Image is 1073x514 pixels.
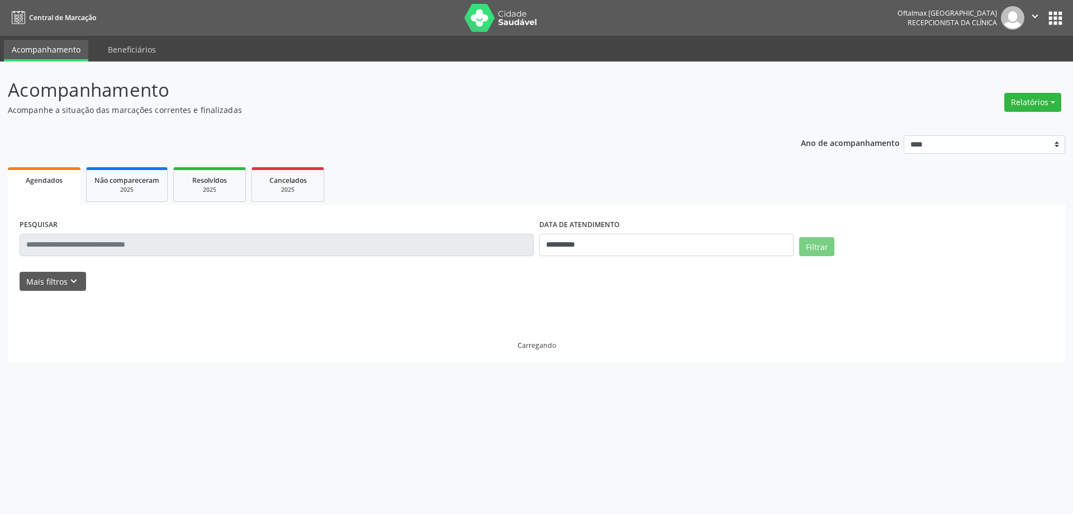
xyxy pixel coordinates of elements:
[898,8,997,18] div: Oftalmax [GEOGRAPHIC_DATA]
[26,176,63,185] span: Agendados
[100,40,164,59] a: Beneficiários
[539,216,620,234] label: DATA DE ATENDIMENTO
[20,216,58,234] label: PESQUISAR
[1046,8,1065,28] button: apps
[8,8,96,27] a: Central de Marcação
[1001,6,1024,30] img: img
[8,76,748,104] p: Acompanhamento
[801,135,900,149] p: Ano de acompanhamento
[29,13,96,22] span: Central de Marcação
[260,186,316,194] div: 2025
[1004,93,1061,112] button: Relatórios
[799,237,834,256] button: Filtrar
[182,186,238,194] div: 2025
[4,40,88,62] a: Acompanhamento
[20,272,86,291] button: Mais filtroskeyboard_arrow_down
[269,176,307,185] span: Cancelados
[908,18,997,27] span: Recepcionista da clínica
[192,176,227,185] span: Resolvidos
[8,104,748,116] p: Acompanhe a situação das marcações correntes e finalizadas
[517,341,556,350] div: Carregando
[94,186,159,194] div: 2025
[94,176,159,185] span: Não compareceram
[68,275,80,287] i: keyboard_arrow_down
[1029,10,1041,22] i: 
[1024,6,1046,30] button: 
